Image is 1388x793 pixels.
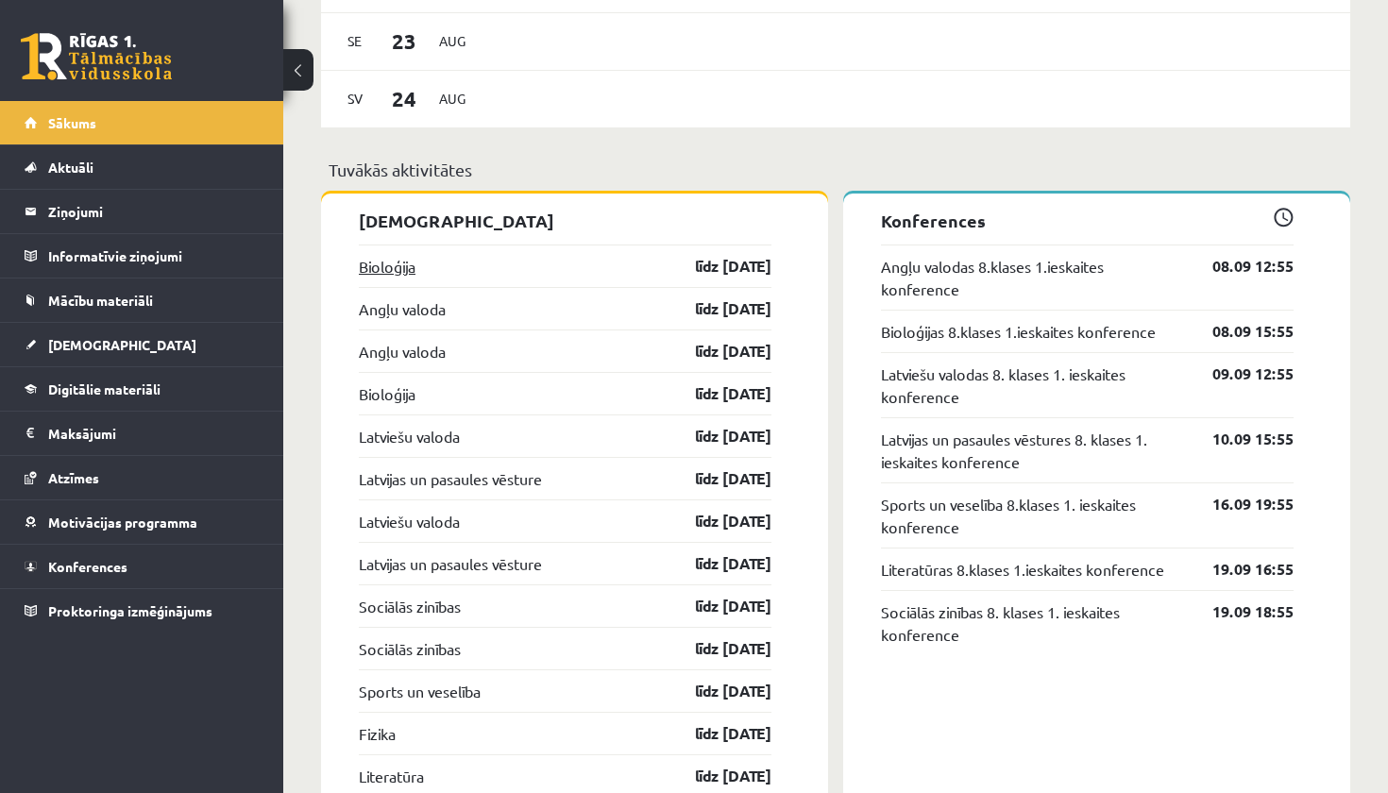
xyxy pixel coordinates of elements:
[881,320,1156,343] a: Bioloģijas 8.klases 1.ieskaites konference
[25,367,260,411] a: Digitālie materiāli
[25,278,260,322] a: Mācību materiāli
[25,545,260,588] a: Konferences
[335,26,375,56] span: Se
[48,469,99,486] span: Atzīmes
[1184,320,1294,343] a: 08.09 15:55
[662,680,771,702] a: līdz [DATE]
[881,493,1184,538] a: Sports un veselība 8.klases 1. ieskaites konference
[881,600,1184,646] a: Sociālās zinības 8. klases 1. ieskaites konference
[432,26,472,56] span: Aug
[662,382,771,405] a: līdz [DATE]
[359,382,415,405] a: Bioloģija
[359,510,460,532] a: Latviešu valoda
[359,297,446,320] a: Angļu valoda
[881,363,1184,408] a: Latviešu valodas 8. klases 1. ieskaites konference
[25,234,260,278] a: Informatīvie ziņojumi
[329,157,1343,182] p: Tuvākās aktivitātes
[662,722,771,745] a: līdz [DATE]
[48,234,260,278] legend: Informatīvie ziņojumi
[48,412,260,455] legend: Maksājumi
[359,722,396,745] a: Fizika
[432,84,472,113] span: Aug
[662,637,771,660] a: līdz [DATE]
[25,412,260,455] a: Maksājumi
[48,336,196,353] span: [DEMOGRAPHIC_DATA]
[1184,363,1294,385] a: 09.09 12:55
[359,552,542,575] a: Latvijas un pasaules vēsture
[25,190,260,233] a: Ziņojumi
[375,83,433,114] span: 24
[48,602,212,619] span: Proktoringa izmēģinājums
[48,380,161,397] span: Digitālie materiāli
[25,145,260,189] a: Aktuāli
[359,425,460,447] a: Latviešu valoda
[881,255,1184,300] a: Angļu valodas 8.klases 1.ieskaites konference
[1184,428,1294,450] a: 10.09 15:55
[662,425,771,447] a: līdz [DATE]
[48,558,127,575] span: Konferences
[1184,255,1294,278] a: 08.09 12:55
[881,558,1164,581] a: Literatūras 8.klases 1.ieskaites konference
[1184,600,1294,623] a: 19.09 18:55
[359,467,542,490] a: Latvijas un pasaules vēsture
[359,255,415,278] a: Bioloģija
[375,25,433,57] span: 23
[25,500,260,544] a: Motivācijas programma
[662,255,771,278] a: līdz [DATE]
[48,292,153,309] span: Mācību materiāli
[662,467,771,490] a: līdz [DATE]
[662,595,771,617] a: līdz [DATE]
[662,297,771,320] a: līdz [DATE]
[359,595,461,617] a: Sociālās zinības
[48,159,93,176] span: Aktuāli
[1184,493,1294,515] a: 16.09 19:55
[335,84,375,113] span: Sv
[359,765,424,787] a: Literatūra
[359,680,481,702] a: Sports un veselība
[662,552,771,575] a: līdz [DATE]
[662,510,771,532] a: līdz [DATE]
[25,101,260,144] a: Sākums
[881,428,1184,473] a: Latvijas un pasaules vēstures 8. klases 1. ieskaites konference
[662,340,771,363] a: līdz [DATE]
[48,514,197,531] span: Motivācijas programma
[25,589,260,633] a: Proktoringa izmēģinājums
[25,456,260,499] a: Atzīmes
[359,637,461,660] a: Sociālās zinības
[1184,558,1294,581] a: 19.09 16:55
[48,190,260,233] legend: Ziņojumi
[662,765,771,787] a: līdz [DATE]
[25,323,260,366] a: [DEMOGRAPHIC_DATA]
[359,208,771,233] p: [DEMOGRAPHIC_DATA]
[48,114,96,131] span: Sākums
[881,208,1294,233] p: Konferences
[21,33,172,80] a: Rīgas 1. Tālmācības vidusskola
[359,340,446,363] a: Angļu valoda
